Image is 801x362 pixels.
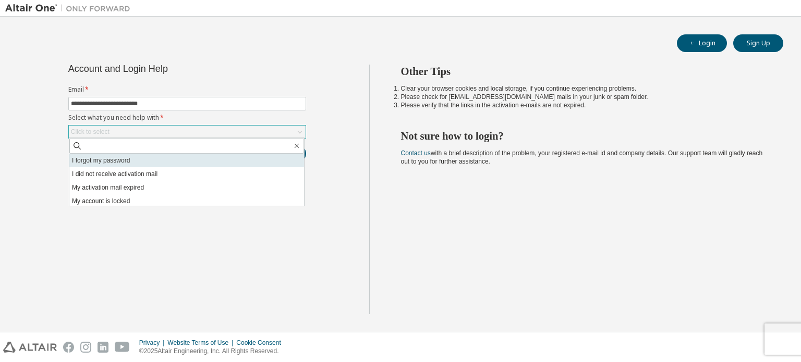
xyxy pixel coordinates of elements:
[401,65,765,78] h2: Other Tips
[236,339,287,347] div: Cookie Consent
[5,3,136,14] img: Altair One
[139,339,167,347] div: Privacy
[401,93,765,101] li: Please check for [EMAIL_ADDRESS][DOMAIN_NAME] mails in your junk or spam folder.
[68,114,306,122] label: Select what you need help with
[733,34,783,52] button: Sign Up
[98,342,108,353] img: linkedin.svg
[401,101,765,109] li: Please verify that the links in the activation e-mails are not expired.
[71,128,110,136] div: Click to select
[677,34,727,52] button: Login
[401,149,763,165] span: with a brief description of the problem, your registered e-mail id and company details. Our suppo...
[80,342,91,353] img: instagram.svg
[401,129,765,143] h2: Not sure how to login?
[68,65,259,73] div: Account and Login Help
[167,339,236,347] div: Website Terms of Use
[63,342,74,353] img: facebook.svg
[69,126,306,138] div: Click to select
[115,342,130,353] img: youtube.svg
[401,84,765,93] li: Clear your browser cookies and local storage, if you continue experiencing problems.
[139,347,287,356] p: © 2025 Altair Engineering, Inc. All Rights Reserved.
[3,342,57,353] img: altair_logo.svg
[68,85,306,94] label: Email
[401,149,431,157] a: Contact us
[69,154,304,167] li: I forgot my password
